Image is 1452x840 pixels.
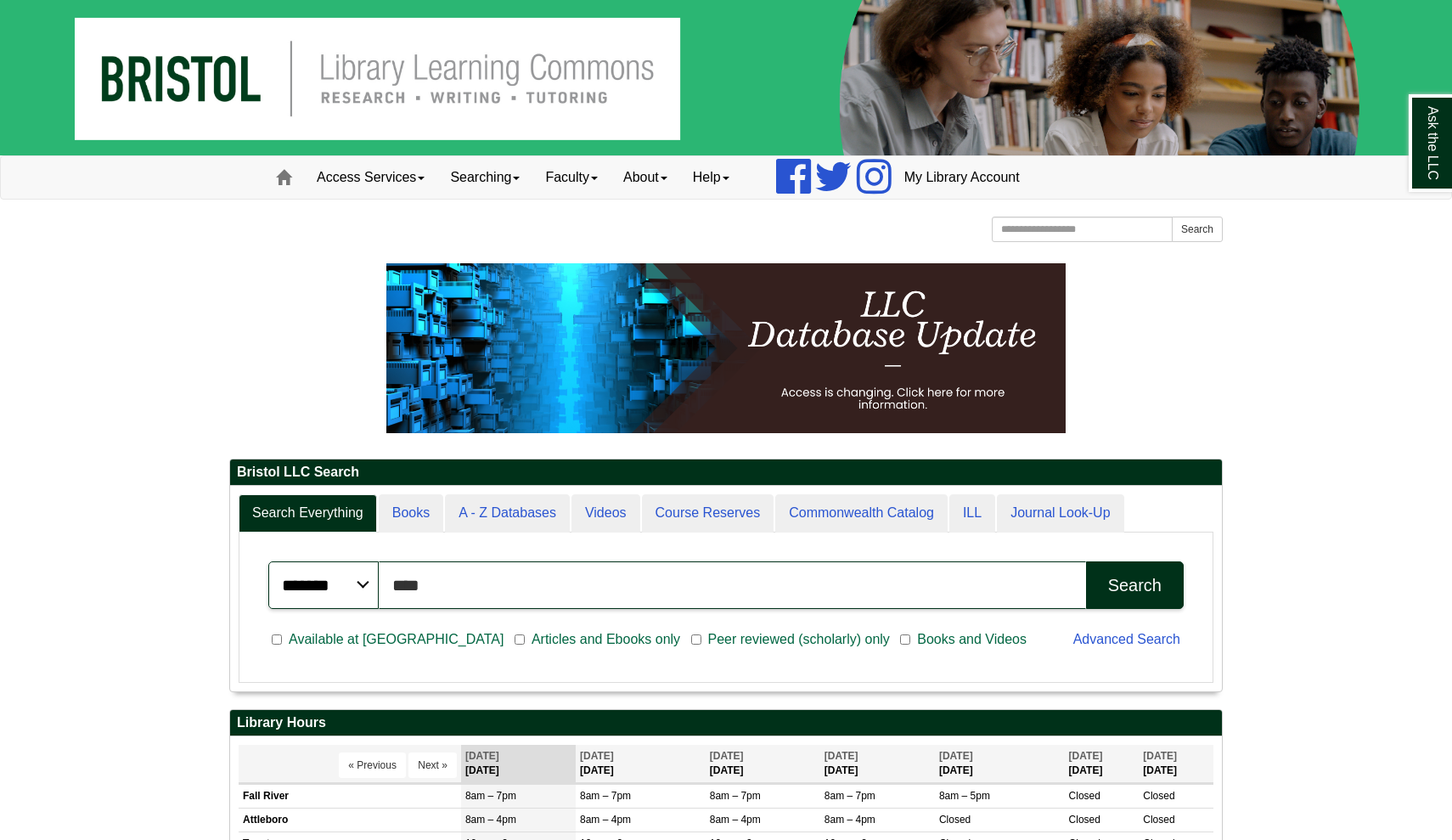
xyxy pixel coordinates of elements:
[1143,750,1177,762] span: [DATE]
[1139,745,1213,783] th: [DATE]
[642,494,774,533] a: Course Reserves
[1069,814,1100,826] span: Closed
[239,809,461,832] td: Attleboro
[571,494,640,533] a: Videos
[820,745,935,783] th: [DATE]
[910,629,1033,650] span: Books and Videos
[1143,790,1174,802] span: Closed
[461,745,576,783] th: [DATE]
[1108,576,1162,595] div: Search
[824,814,875,826] span: 8am – 4pm
[465,750,499,762] span: [DATE]
[408,753,457,778] button: Next »
[465,814,516,826] span: 8am – 4pm
[1172,217,1223,242] button: Search
[386,263,1066,433] img: HTML tutorial
[532,156,611,199] a: Faculty
[939,790,990,802] span: 8am – 5pm
[580,814,631,826] span: 8am – 4pm
[706,745,820,783] th: [DATE]
[939,750,973,762] span: [DATE]
[339,753,406,778] button: « Previous
[935,745,1065,783] th: [DATE]
[1069,790,1100,802] span: Closed
[949,494,995,533] a: ILL
[282,629,510,650] span: Available at [GEOGRAPHIC_DATA]
[525,629,687,650] span: Articles and Ebooks only
[710,790,761,802] span: 8am – 7pm
[304,156,437,199] a: Access Services
[939,814,971,826] span: Closed
[775,494,948,533] a: Commonwealth Catalog
[580,750,614,762] span: [DATE]
[379,494,443,533] a: Books
[239,494,377,533] a: Search Everything
[1086,561,1184,609] button: Search
[239,785,461,809] td: Fall River
[680,156,742,199] a: Help
[465,790,516,802] span: 8am – 7pm
[824,790,875,802] span: 8am – 7pm
[230,710,1222,736] h2: Library Hours
[580,790,631,802] span: 8am – 7pm
[691,632,701,647] input: Peer reviewed (scholarly) only
[1143,814,1174,826] span: Closed
[710,750,744,762] span: [DATE]
[701,629,897,650] span: Peer reviewed (scholarly) only
[710,814,761,826] span: 8am – 4pm
[230,459,1222,486] h2: Bristol LLC Search
[900,632,910,647] input: Books and Videos
[1073,632,1180,646] a: Advanced Search
[445,494,570,533] a: A - Z Databases
[611,156,680,199] a: About
[997,494,1123,533] a: Journal Look-Up
[824,750,858,762] span: [DATE]
[1069,750,1103,762] span: [DATE]
[1065,745,1140,783] th: [DATE]
[892,156,1033,199] a: My Library Account
[515,632,525,647] input: Articles and Ebooks only
[576,745,706,783] th: [DATE]
[272,632,282,647] input: Available at [GEOGRAPHIC_DATA]
[437,156,532,199] a: Searching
